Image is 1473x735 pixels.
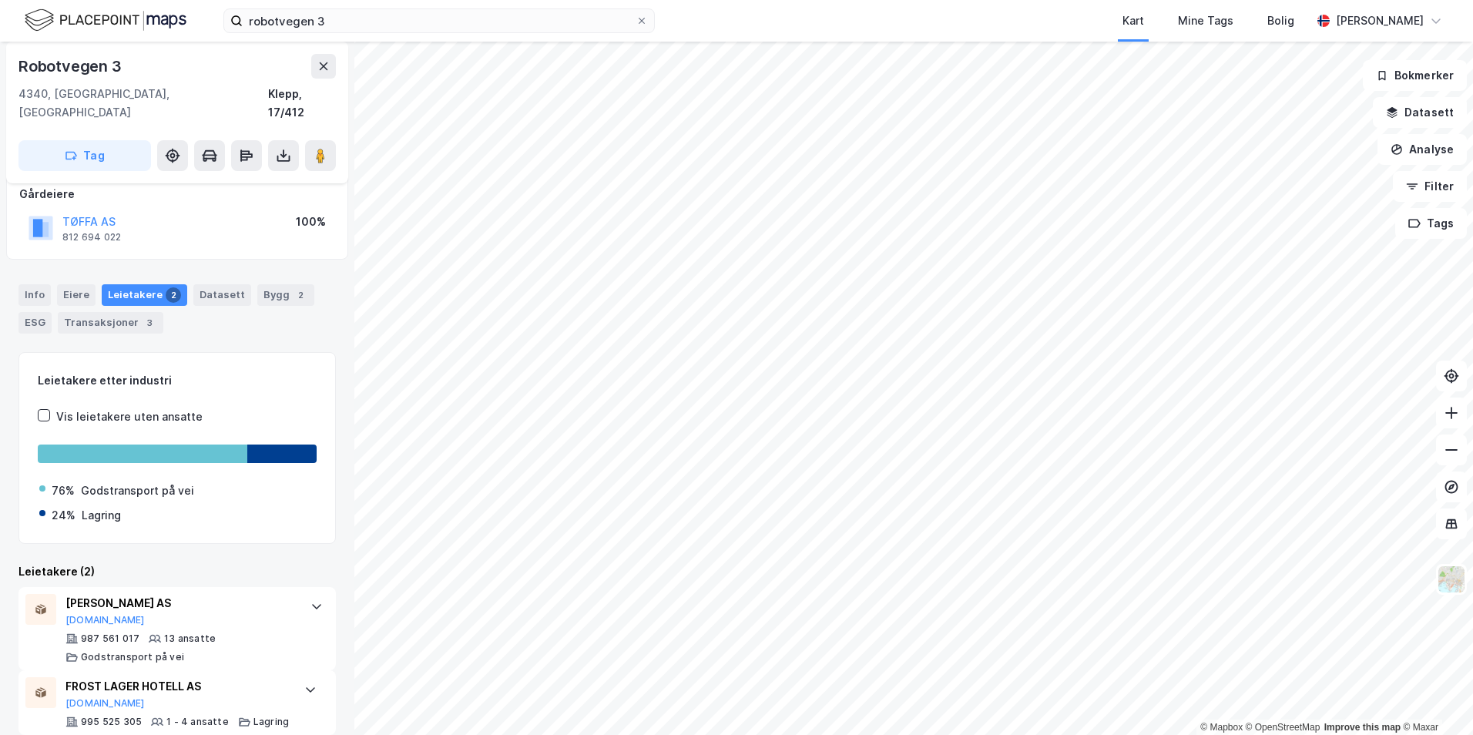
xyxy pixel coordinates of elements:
div: 76% [52,482,75,500]
div: Mine Tags [1178,12,1233,30]
div: [PERSON_NAME] AS [65,594,295,612]
div: Bygg [257,284,314,306]
div: 13 ansatte [164,633,216,645]
div: FROST LAGER HOTELL AS [65,677,289,696]
button: Tags [1395,208,1467,239]
a: Improve this map [1324,722,1401,733]
button: Filter [1393,171,1467,202]
div: Godstransport på vei [81,651,184,663]
a: Mapbox [1200,722,1243,733]
div: 2 [166,287,181,303]
div: Gårdeiere [19,185,335,203]
div: Leietakere [102,284,187,306]
div: Lagring [82,506,121,525]
div: Lagring [253,716,289,728]
input: Søk på adresse, matrikkel, gårdeiere, leietakere eller personer [243,9,636,32]
div: Kart [1122,12,1144,30]
div: 3 [142,315,157,331]
div: 812 694 022 [62,231,121,243]
div: 995 525 305 [81,716,142,728]
div: 24% [52,506,75,525]
div: Leietakere etter industri [38,371,317,390]
div: Vis leietakere uten ansatte [56,408,203,426]
div: Eiere [57,284,96,306]
div: Godstransport på vei [81,482,194,500]
div: Bolig [1267,12,1294,30]
a: OpenStreetMap [1246,722,1320,733]
div: 100% [296,213,326,231]
button: Bokmerker [1363,60,1467,91]
div: Info [18,284,51,306]
div: Klepp, 17/412 [268,85,336,122]
div: Robotvegen 3 [18,54,125,79]
iframe: Chat Widget [1396,661,1473,735]
div: [PERSON_NAME] [1336,12,1424,30]
div: 1 - 4 ansatte [166,716,229,728]
div: 987 561 017 [81,633,139,645]
img: Z [1437,565,1466,594]
div: 2 [293,287,308,303]
button: [DOMAIN_NAME] [65,697,145,710]
div: Transaksjoner [58,312,163,334]
div: ESG [18,312,52,334]
div: 4340, [GEOGRAPHIC_DATA], [GEOGRAPHIC_DATA] [18,85,268,122]
button: Datasett [1373,97,1467,128]
button: [DOMAIN_NAME] [65,614,145,626]
div: Datasett [193,284,251,306]
button: Tag [18,140,151,171]
button: Analyse [1377,134,1467,165]
img: logo.f888ab2527a4732fd821a326f86c7f29.svg [25,7,186,34]
div: Leietakere (2) [18,562,336,581]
